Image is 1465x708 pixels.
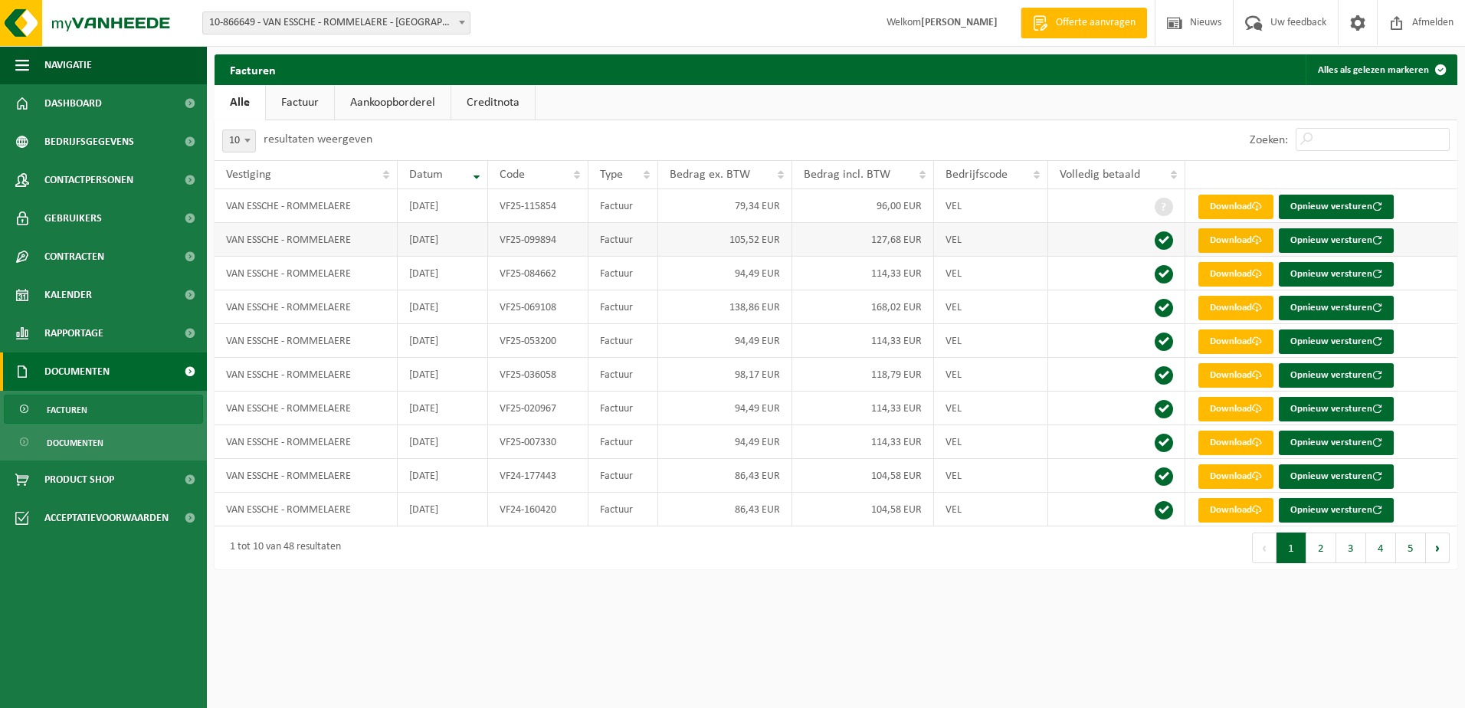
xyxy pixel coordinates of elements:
span: Product Shop [44,461,114,499]
td: 96,00 EUR [792,189,934,223]
a: Download [1198,363,1273,388]
a: Facturen [4,395,203,424]
span: Documenten [44,352,110,391]
td: VAN ESSCHE - ROMMELAERE [215,189,398,223]
button: Alles als gelezen markeren [1306,54,1456,85]
td: VF25-020967 [488,392,588,425]
td: VEL [934,290,1048,324]
td: 168,02 EUR [792,290,934,324]
td: VAN ESSCHE - ROMMELAERE [215,290,398,324]
td: VF25-099894 [488,223,588,257]
div: 1 tot 10 van 48 resultaten [222,534,341,562]
td: 138,86 EUR [658,290,792,324]
td: Factuur [588,257,658,290]
button: Next [1426,533,1450,563]
span: Contactpersonen [44,161,133,199]
td: 94,49 EUR [658,324,792,358]
td: VF25-036058 [488,358,588,392]
td: 114,33 EUR [792,392,934,425]
td: [DATE] [398,189,488,223]
span: 10-866649 - VAN ESSCHE - ROMMELAERE - HERTSBERGE [203,12,470,34]
label: Zoeken: [1250,134,1288,146]
td: VEL [934,493,1048,526]
td: VEL [934,392,1048,425]
a: Offerte aanvragen [1021,8,1147,38]
button: Opnieuw versturen [1279,431,1394,455]
span: Rapportage [44,314,103,352]
span: Offerte aanvragen [1052,15,1139,31]
td: VAN ESSCHE - ROMMELAERE [215,257,398,290]
a: Creditnota [451,85,535,120]
span: Datum [409,169,443,181]
td: 94,49 EUR [658,425,792,459]
td: Factuur [588,392,658,425]
td: 98,17 EUR [658,358,792,392]
span: 10 [222,129,256,152]
span: Volledig betaald [1060,169,1140,181]
td: VEL [934,459,1048,493]
td: 79,34 EUR [658,189,792,223]
td: 114,33 EUR [792,257,934,290]
label: resultaten weergeven [264,133,372,146]
a: Aankoopborderel [335,85,451,120]
td: [DATE] [398,425,488,459]
span: Type [600,169,623,181]
span: 10-866649 - VAN ESSCHE - ROMMELAERE - HERTSBERGE [202,11,470,34]
button: Opnieuw versturen [1279,329,1394,354]
span: Bedrag ex. BTW [670,169,750,181]
td: 86,43 EUR [658,493,792,526]
td: [DATE] [398,257,488,290]
td: VEL [934,257,1048,290]
span: Bedrijfscode [946,169,1008,181]
a: Download [1198,431,1273,455]
td: Factuur [588,459,658,493]
td: 118,79 EUR [792,358,934,392]
td: VAN ESSCHE - ROMMELAERE [215,392,398,425]
td: VAN ESSCHE - ROMMELAERE [215,493,398,526]
button: Opnieuw versturen [1279,363,1394,388]
td: Factuur [588,189,658,223]
span: Navigatie [44,46,92,84]
a: Download [1198,329,1273,354]
span: Dashboard [44,84,102,123]
td: Factuur [588,425,658,459]
span: Gebruikers [44,199,102,238]
button: 2 [1306,533,1336,563]
button: Opnieuw versturen [1279,228,1394,253]
td: VAN ESSCHE - ROMMELAERE [215,459,398,493]
td: 94,49 EUR [658,257,792,290]
button: Opnieuw versturen [1279,397,1394,421]
td: VAN ESSCHE - ROMMELAERE [215,324,398,358]
a: Download [1198,296,1273,320]
td: VEL [934,324,1048,358]
a: Documenten [4,428,203,457]
button: 5 [1396,533,1426,563]
td: VF24-160420 [488,493,588,526]
td: [DATE] [398,223,488,257]
button: Opnieuw versturen [1279,464,1394,489]
td: [DATE] [398,459,488,493]
span: Vestiging [226,169,271,181]
span: Facturen [47,395,87,424]
td: [DATE] [398,392,488,425]
span: Code [500,169,525,181]
td: [DATE] [398,290,488,324]
button: Opnieuw versturen [1279,262,1394,287]
td: VAN ESSCHE - ROMMELAERE [215,358,398,392]
span: 10 [223,130,255,152]
td: VEL [934,425,1048,459]
td: Factuur [588,223,658,257]
span: Bedrijfsgegevens [44,123,134,161]
td: 114,33 EUR [792,425,934,459]
button: Previous [1252,533,1277,563]
a: Factuur [266,85,334,120]
button: Opnieuw versturen [1279,296,1394,320]
h2: Facturen [215,54,291,84]
td: VEL [934,223,1048,257]
td: [DATE] [398,324,488,358]
a: Download [1198,262,1273,287]
td: Factuur [588,324,658,358]
td: 94,49 EUR [658,392,792,425]
span: Bedrag incl. BTW [804,169,890,181]
td: VEL [934,189,1048,223]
